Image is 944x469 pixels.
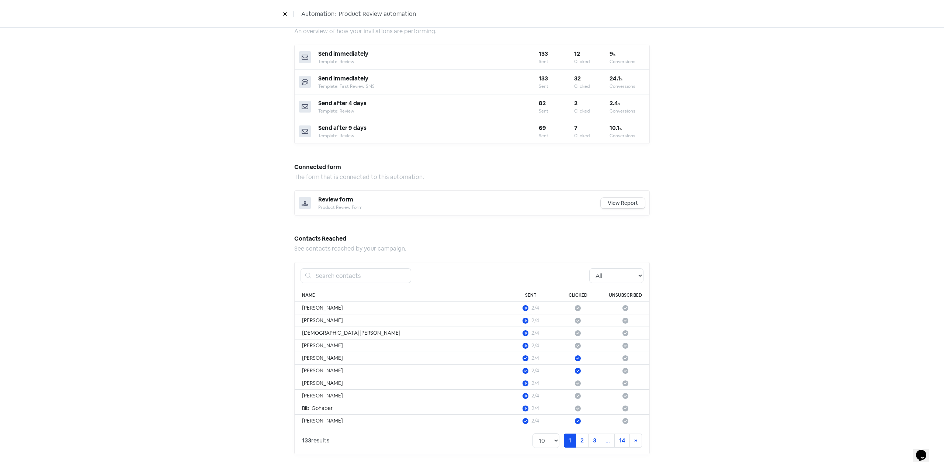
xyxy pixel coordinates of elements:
[614,434,630,448] a: 14
[531,379,539,387] div: 2/4
[576,434,589,448] a: 2
[295,314,507,327] td: [PERSON_NAME]
[295,352,507,365] td: [PERSON_NAME]
[294,173,650,182] div: The form that is connected to this automation.
[318,108,539,114] div: Template: Review
[531,367,539,375] div: 2/4
[619,127,622,131] span: %
[610,124,622,132] b: 10.1
[531,404,539,412] div: 2/4
[601,434,615,448] a: ...
[295,289,507,302] th: Name
[574,75,581,82] b: 32
[618,102,620,106] span: %
[294,27,650,36] div: An overview of how your invitations are performing.
[294,162,650,173] h5: Connected form
[318,196,353,203] span: Review form
[564,434,576,448] a: 1
[588,434,601,448] a: 3
[574,99,577,107] b: 2
[554,289,601,302] th: Clicked
[318,204,601,211] div: Product Review Form
[302,437,311,444] strong: 133
[574,132,610,139] div: Clicked
[613,53,615,56] span: %
[295,302,507,314] td: [PERSON_NAME]
[531,317,539,324] div: 2/4
[295,377,507,390] td: [PERSON_NAME]
[318,83,539,90] div: Template: First Review SMS
[302,436,329,445] div: results
[531,342,539,349] div: 2/4
[295,339,507,352] td: [PERSON_NAME]
[539,75,548,82] b: 133
[539,132,574,139] div: Sent
[610,132,645,139] div: Conversions
[539,99,546,107] b: 82
[610,83,645,90] div: Conversions
[610,99,620,107] b: 2.4
[295,402,507,415] td: Bibi Gohabar
[913,439,937,462] iframe: chat widget
[295,327,507,339] td: [DEMOGRAPHIC_DATA][PERSON_NAME]
[574,83,610,90] div: Clicked
[318,99,367,107] span: Send after 4 days
[539,108,574,114] div: Sent
[574,108,610,114] div: Clicked
[610,75,622,82] b: 24.1
[539,83,574,90] div: Sent
[574,50,580,58] b: 12
[318,75,368,82] span: Send immediately
[601,198,645,208] a: View Report
[539,50,548,58] b: 133
[301,10,336,18] span: Automation:
[318,132,539,139] div: Template: Review
[318,124,367,132] span: Send after 9 days
[539,124,546,132] b: 69
[610,50,615,58] b: 9
[539,58,574,65] div: Sent
[610,58,645,65] div: Conversions
[294,233,650,244] h5: Contacts Reached
[295,415,507,427] td: [PERSON_NAME]
[531,417,539,425] div: 2/4
[294,244,650,253] div: See contacts reached by your campaign.
[318,50,368,58] span: Send immediately
[601,289,649,302] th: Unsubscribed
[531,354,539,362] div: 2/4
[531,329,539,337] div: 2/4
[629,434,642,448] a: Next
[295,365,507,377] td: [PERSON_NAME]
[531,392,539,400] div: 2/4
[574,58,610,65] div: Clicked
[620,77,622,81] span: %
[610,108,645,114] div: Conversions
[295,390,507,402] td: [PERSON_NAME]
[311,268,411,283] input: Search contacts
[634,437,637,444] span: »
[507,289,554,302] th: Sent
[531,304,539,312] div: 2/4
[318,58,539,65] div: Template: Review
[574,124,577,132] b: 7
